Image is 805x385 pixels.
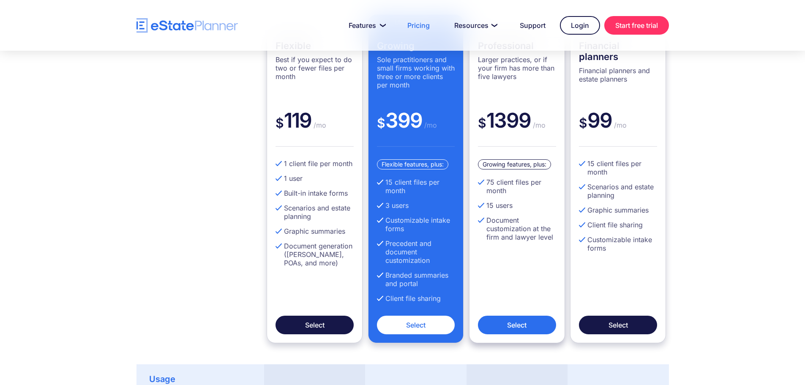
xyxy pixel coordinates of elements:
[478,159,551,169] div: Growing features, plus:
[397,17,440,34] a: Pricing
[377,178,455,195] li: 15 client files per month
[276,227,354,235] li: Graphic summaries
[560,16,600,35] a: Login
[377,201,455,210] li: 3 users
[377,271,455,288] li: Branded summaries and portal
[510,17,556,34] a: Support
[604,16,669,35] a: Start free trial
[276,55,354,81] p: Best if you expect to do two or fewer files per month
[579,206,657,214] li: Graphic summaries
[478,216,556,241] li: Document customization at the firm and lawyer level
[149,375,175,383] div: Usage
[478,108,556,147] div: 1399
[276,189,354,197] li: Built-in intake forms
[478,201,556,210] li: 15 users
[377,115,385,131] span: $
[377,108,455,147] div: 399
[276,115,284,131] span: $
[478,316,556,334] a: Select
[579,115,587,131] span: $
[276,316,354,334] a: Select
[579,221,657,229] li: Client file sharing
[579,108,657,147] div: 99
[276,204,354,221] li: Scenarios and estate planning
[377,159,448,169] div: Flexible features, plus:
[531,121,546,129] span: /mo
[579,235,657,252] li: Customizable intake forms
[377,294,455,303] li: Client file sharing
[276,159,354,168] li: 1 client file per month
[276,108,354,147] div: 119
[377,216,455,233] li: Customizable intake forms
[478,115,486,131] span: $
[478,178,556,195] li: 75 client files per month
[579,40,657,62] h4: Financial planners
[444,17,505,34] a: Resources
[377,316,455,334] a: Select
[579,66,657,83] p: Financial planners and estate planners
[478,55,556,81] p: Larger practices, or if your firm has more than five lawyers
[276,242,354,267] li: Document generation ([PERSON_NAME], POAs, and more)
[377,55,455,89] p: Sole practitioners and small firms working with three or more clients per month
[579,159,657,176] li: 15 client files per month
[579,183,657,199] li: Scenarios and estate planning
[612,121,627,129] span: /mo
[579,316,657,334] a: Select
[276,174,354,183] li: 1 user
[311,121,326,129] span: /mo
[338,17,393,34] a: Features
[136,18,238,33] a: home
[377,239,455,265] li: Precedent and document customization
[422,121,437,129] span: /mo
